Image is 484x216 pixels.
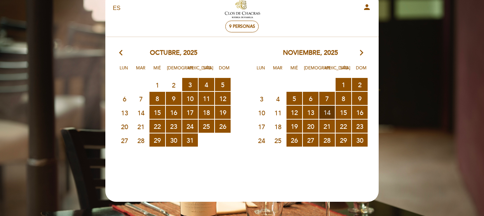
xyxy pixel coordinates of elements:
[336,133,351,147] span: 29
[117,120,132,133] span: 20
[199,106,214,119] span: 18
[286,120,302,133] span: 19
[166,106,181,119] span: 16
[119,48,126,58] i: arrow_back_ios
[182,78,198,91] span: 3
[166,92,181,105] span: 9
[336,120,351,133] span: 22
[133,64,148,78] span: Mar
[254,106,269,119] span: 10
[286,92,302,105] span: 5
[319,133,335,147] span: 28
[363,3,371,14] button: person
[215,92,231,105] span: 12
[182,92,198,105] span: 10
[254,92,269,105] span: 3
[149,106,165,119] span: 15
[337,64,352,78] span: Sáb
[133,134,149,147] span: 28
[167,64,181,78] span: [DEMOGRAPHIC_DATA]
[270,92,286,105] span: 4
[363,3,371,11] i: person
[166,78,181,91] span: 2
[270,134,286,147] span: 25
[358,48,365,58] i: arrow_forward_ios
[303,106,319,119] span: 13
[352,92,368,105] span: 9
[304,64,318,78] span: [DEMOGRAPHIC_DATA]
[184,64,198,78] span: Vie
[150,64,164,78] span: Mié
[182,120,198,133] span: 24
[182,133,198,147] span: 31
[215,106,231,119] span: 19
[336,78,351,91] span: 1
[352,120,368,133] span: 23
[303,133,319,147] span: 27
[215,120,231,133] span: 26
[149,78,165,91] span: 1
[166,133,181,147] span: 30
[150,48,198,58] span: octubre, 2025
[283,48,338,58] span: noviembre, 2025
[270,64,285,78] span: Mar
[286,133,302,147] span: 26
[287,64,301,78] span: Mié
[254,64,268,78] span: Lun
[303,92,319,105] span: 6
[215,78,231,91] span: 5
[217,64,231,78] span: Dom
[286,106,302,119] span: 12
[149,120,165,133] span: 22
[200,64,215,78] span: Sáb
[229,24,255,29] span: 9 personas
[352,133,368,147] span: 30
[133,92,149,105] span: 7
[117,134,132,147] span: 27
[270,106,286,119] span: 11
[254,134,269,147] span: 24
[199,120,214,133] span: 25
[319,106,335,119] span: 14
[149,133,165,147] span: 29
[199,78,214,91] span: 4
[336,92,351,105] span: 8
[117,64,131,78] span: Lun
[166,120,181,133] span: 23
[117,92,132,105] span: 6
[303,120,319,133] span: 20
[336,106,351,119] span: 15
[199,92,214,105] span: 11
[319,92,335,105] span: 7
[321,64,335,78] span: Vie
[319,120,335,133] span: 21
[117,106,132,119] span: 13
[133,120,149,133] span: 21
[352,78,368,91] span: 2
[133,106,149,119] span: 14
[182,106,198,119] span: 17
[354,64,368,78] span: Dom
[352,106,368,119] span: 16
[254,120,269,133] span: 17
[149,92,165,105] span: 8
[270,120,286,133] span: 18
